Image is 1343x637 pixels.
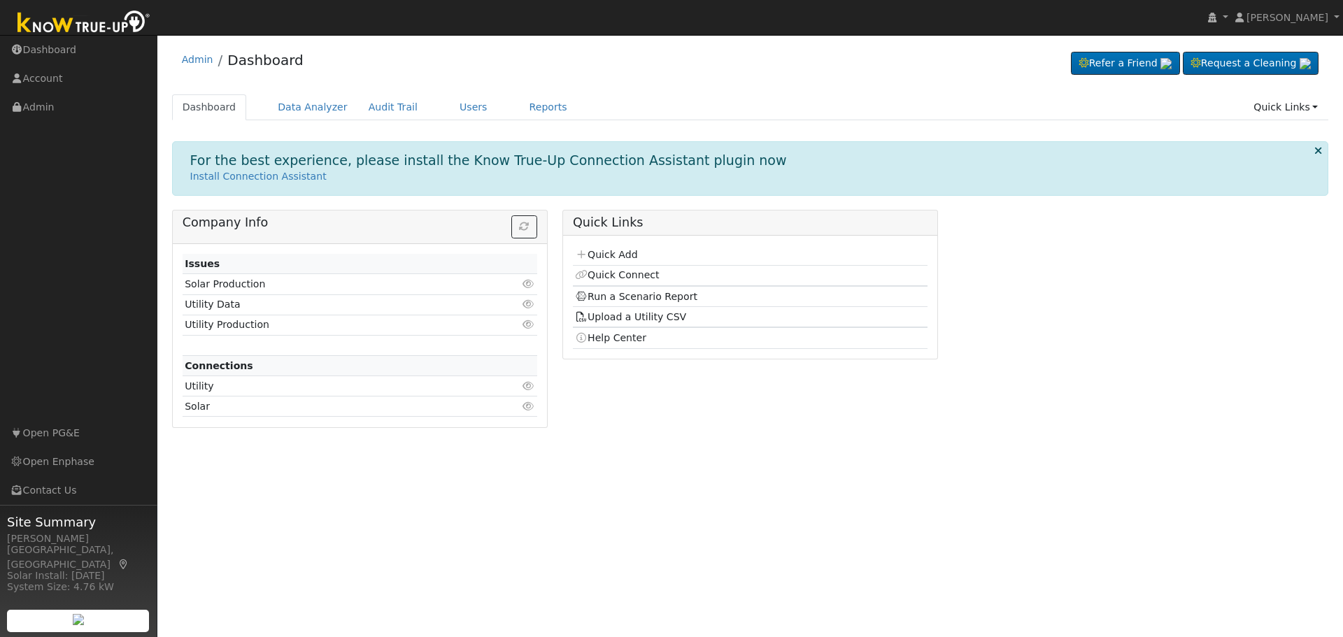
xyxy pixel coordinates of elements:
a: Dashboard [227,52,304,69]
a: Quick Add [575,249,637,260]
a: Run a Scenario Report [575,291,697,302]
div: System Size: 4.76 kW [7,580,150,594]
h1: For the best experience, please install the Know True-Up Connection Assistant plugin now [190,152,787,169]
div: [PERSON_NAME] [7,531,150,546]
img: retrieve [73,614,84,625]
a: Dashboard [172,94,247,120]
td: Solar [183,396,480,417]
h5: Quick Links [573,215,928,230]
i: Click to view [523,299,535,309]
a: Request a Cleaning [1183,52,1319,76]
a: Admin [182,54,213,65]
a: Audit Trail [358,94,428,120]
img: retrieve [1300,58,1311,69]
a: Install Connection Assistant [190,171,327,182]
td: Solar Production [183,274,480,294]
span: Site Summary [7,513,150,531]
div: [GEOGRAPHIC_DATA], [GEOGRAPHIC_DATA] [7,543,150,572]
a: Quick Connect [575,269,659,280]
strong: Issues [185,258,220,269]
h5: Company Info [183,215,537,230]
i: Click to view [523,381,535,391]
span: [PERSON_NAME] [1246,12,1328,23]
i: Click to view [523,320,535,329]
a: Quick Links [1243,94,1328,120]
strong: Connections [185,360,253,371]
i: Click to view [523,279,535,289]
td: Utility Production [183,315,480,335]
img: retrieve [1160,58,1172,69]
a: Users [449,94,498,120]
td: Utility [183,376,480,396]
a: Map [118,559,130,570]
a: Data Analyzer [267,94,358,120]
a: Upload a Utility CSV [575,311,686,322]
a: Help Center [575,332,646,343]
div: Solar Install: [DATE] [7,568,150,583]
img: Know True-Up [10,8,157,39]
td: Utility Data [183,294,480,315]
i: Click to view [523,401,535,411]
a: Reports [519,94,578,120]
a: Refer a Friend [1071,52,1180,76]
